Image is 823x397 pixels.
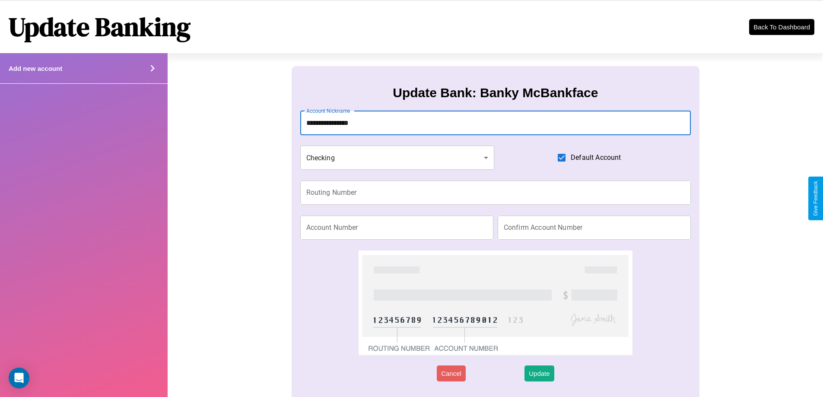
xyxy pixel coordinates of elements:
button: Back To Dashboard [749,19,814,35]
h4: Add new account [9,65,62,72]
div: Give Feedback [813,181,819,216]
h3: Update Bank: Banky McBankface [393,86,598,100]
h1: Update Banking [9,9,191,44]
img: check [359,251,632,355]
div: Open Intercom Messenger [9,368,29,388]
div: Checking [300,146,495,170]
label: Account Nickname [306,107,350,114]
button: Update [524,365,554,381]
button: Cancel [437,365,466,381]
span: Default Account [571,152,621,163]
